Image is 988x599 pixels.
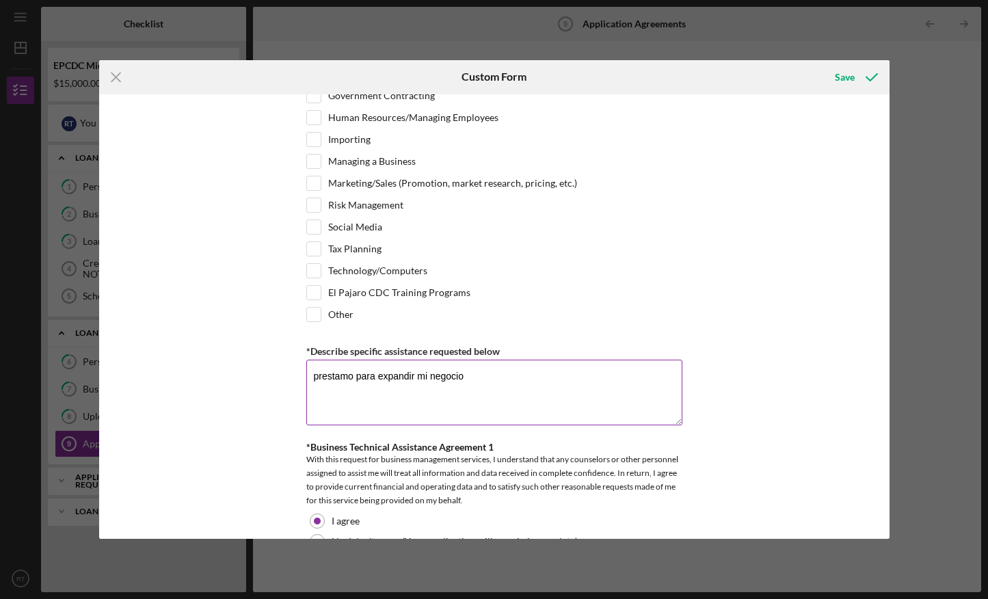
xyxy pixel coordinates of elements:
[328,89,435,103] label: Government Contracting
[462,70,526,83] h6: Custom Form
[328,198,403,212] label: Risk Management
[328,242,382,256] label: Tax Planning
[328,264,427,278] label: Technology/Computers
[328,111,498,124] label: Human Resources/Managing Employees
[821,64,889,91] button: Save
[328,220,382,234] label: Social Media
[306,442,682,453] div: *Business Technical Assistance Agreement 1
[306,345,500,357] label: *Describe specific assistance requested below
[306,360,682,425] textarea: prestamo para expandir mi negocio
[306,453,682,507] div: With this request for business management services, I understand that any counselors or other per...
[332,536,578,547] label: No, I don't agree (Your application will remain incomplete)
[328,308,353,321] label: Other
[332,516,360,527] label: I agree
[328,155,416,168] label: Managing a Business
[328,133,371,146] label: Importing
[328,176,577,190] label: Marketing/Sales (Promotion, market research, pricing, etc.)
[835,64,855,91] div: Save
[328,286,470,299] label: El Pajaro CDC Training Programs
